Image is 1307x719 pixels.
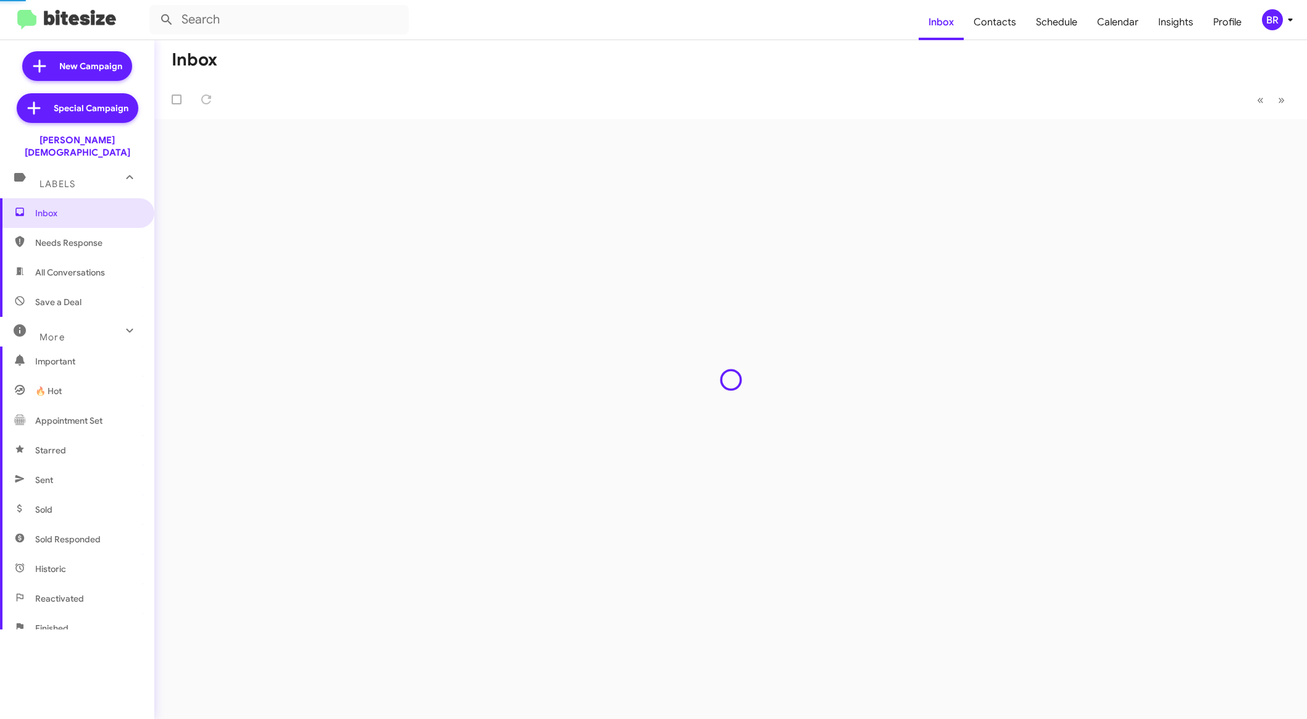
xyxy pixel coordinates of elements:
[35,237,140,249] span: Needs Response
[40,332,65,343] span: More
[1250,87,1292,112] nav: Page navigation example
[35,207,140,219] span: Inbox
[919,4,964,40] a: Inbox
[1087,4,1148,40] a: Calendar
[1148,4,1203,40] a: Insights
[35,296,81,308] span: Save a Deal
[35,503,52,516] span: Sold
[35,414,102,427] span: Appointment Set
[54,102,128,114] span: Special Campaign
[22,51,132,81] a: New Campaign
[1278,92,1285,107] span: »
[35,563,66,575] span: Historic
[35,444,66,456] span: Starred
[1251,9,1293,30] button: BR
[59,60,122,72] span: New Campaign
[1250,87,1271,112] button: Previous
[35,385,62,397] span: 🔥 Hot
[1271,87,1292,112] button: Next
[1262,9,1283,30] div: BR
[40,179,75,190] span: Labels
[964,4,1026,40] a: Contacts
[1026,4,1087,40] a: Schedule
[35,266,105,279] span: All Conversations
[35,622,69,634] span: Finished
[17,93,138,123] a: Special Campaign
[35,355,140,368] span: Important
[172,50,217,70] h1: Inbox
[35,592,84,605] span: Reactivated
[1257,92,1264,107] span: «
[35,533,101,545] span: Sold Responded
[35,474,53,486] span: Sent
[149,5,409,35] input: Search
[1203,4,1251,40] a: Profile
